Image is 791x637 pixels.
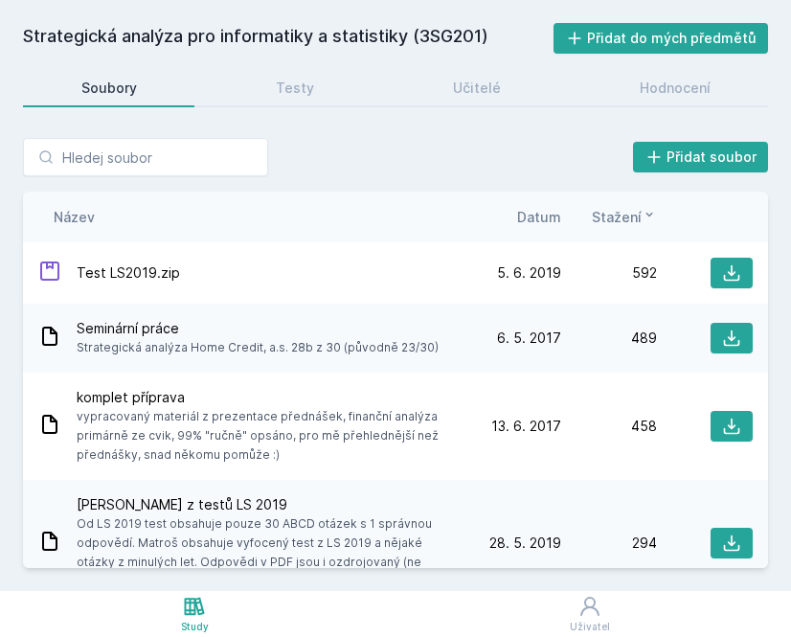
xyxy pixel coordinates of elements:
[561,417,657,436] div: 458
[38,260,61,287] div: ZIP
[517,207,561,227] button: Datum
[23,138,268,176] input: Hledej soubor
[491,417,561,436] span: 13. 6. 2017
[81,79,137,98] div: Soubory
[561,263,657,283] div: 592
[77,263,180,283] span: Test LS2019.zip
[77,388,458,407] span: komplet příprava
[217,69,372,107] a: Testy
[54,207,95,227] button: Název
[181,620,209,634] div: Study
[561,329,657,348] div: 489
[23,23,554,54] h2: Strategická analýza pro informatiky a statistiky (3SG201)
[395,69,558,107] a: Učitelé
[554,23,769,54] button: Přidat do mých předmětů
[640,79,711,98] div: Hodnocení
[77,338,439,357] span: Strategická analýza Home Credit, a.s. 28b z 30 (původně 23/30)
[570,620,610,634] div: Uživatel
[497,263,561,283] span: 5. 6. 2019
[77,319,439,338] span: Seminární práce
[489,534,561,553] span: 28. 5. 2019
[77,407,458,465] span: vypracovaný materiál z prezentace přednášek, finanční analýza primárně ze cvik, 99% "ručně" opsán...
[561,534,657,553] div: 294
[592,207,642,227] span: Stažení
[581,69,768,107] a: Hodnocení
[77,495,458,514] span: [PERSON_NAME] z testů LS 2019
[497,329,561,348] span: 6. 5. 2017
[77,514,458,591] span: Od LS 2019 test obsahuje pouze 30 ABCD otázek s 1 správnou odpovědí. Matroš obsahuje vyfocený tes...
[633,142,769,172] button: Přidat soubor
[276,79,314,98] div: Testy
[592,207,657,227] button: Stažení
[453,79,501,98] div: Učitelé
[23,69,194,107] a: Soubory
